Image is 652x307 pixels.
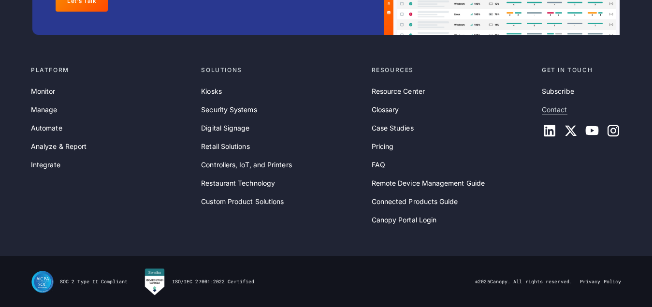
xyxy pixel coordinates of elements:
a: Digital Signage [201,123,249,133]
div: Platform [31,66,193,74]
img: Canopy RMM is Sensiba Certified for ISO/IEC [143,268,166,296]
a: Integrate [31,160,60,170]
a: Restaurant Technology [201,178,275,189]
a: Contact [542,104,567,115]
a: Pricing [372,141,394,152]
div: © Canopy. All rights reserved. [475,278,572,285]
a: Canopy Portal Login [372,215,437,225]
div: Get in touch [542,66,621,74]
a: Subscribe [542,86,574,97]
div: ISO/IEC 27001:2022 Certified [172,278,254,285]
img: SOC II Type II Compliance Certification for Canopy Remote Device Management [31,270,54,293]
a: Privacy Policy [580,278,621,285]
div: SOC 2 Type II Compliant [60,278,128,285]
div: Resources [372,66,534,74]
a: Analyze & Report [31,141,87,152]
a: FAQ [372,160,385,170]
a: Manage [31,104,57,115]
a: Controllers, IoT, and Printers [201,160,291,170]
a: Automate [31,123,62,133]
a: Resource Center [372,86,425,97]
a: Security Systems [201,104,257,115]
a: Kiosks [201,86,221,97]
a: Glossary [372,104,399,115]
a: Custom Product Solutions [201,196,284,207]
a: Monitor [31,86,56,97]
a: Case Studies [372,123,414,133]
a: Connected Products Guide [372,196,458,207]
a: Retail Solutions [201,141,249,152]
span: 2025 [478,278,490,285]
a: Remote Device Management Guide [372,178,485,189]
div: Solutions [201,66,363,74]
